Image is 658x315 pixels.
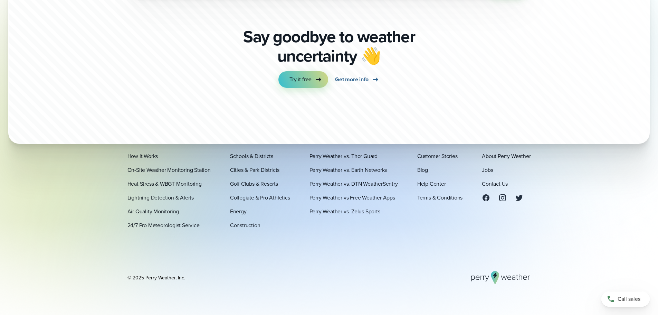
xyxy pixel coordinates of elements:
a: Schools & Districts [230,152,273,160]
a: Perry Weather vs. Earth Networks [309,166,387,174]
a: Try it free [278,71,328,88]
a: On-Site Weather Monitoring Station [127,166,211,174]
a: Get more info [335,71,379,88]
span: Get more info [335,75,368,84]
a: Customer Stories [417,152,458,160]
a: Construction [230,221,260,229]
a: Perry Weather vs. DTN WeatherSentry [309,179,398,188]
a: Perry Weather vs Free Weather Apps [309,193,395,202]
a: Energy [230,207,247,215]
a: Heat Stress & WBGT Monitoring [127,179,202,188]
a: Perry Weather vs. Thor Guard [309,152,378,160]
a: 24/7 Pro Meteorologist Service [127,221,200,229]
a: Contact Us [482,179,508,188]
a: Blog [417,166,428,174]
a: Air Quality Monitoring [127,207,179,215]
a: How It Works [127,152,158,160]
span: Call sales [618,295,640,303]
a: Perry Weather vs. Zelus Sports [309,207,380,215]
a: Collegiate & Pro Athletics [230,193,290,202]
a: Jobs [482,166,493,174]
a: Terms & Conditions [417,193,462,202]
a: Call sales [601,291,650,307]
p: Say goodbye to weather uncertainty 👋 [241,27,418,66]
a: Golf Clubs & Resorts [230,179,278,188]
div: © 2025 Perry Weather, Inc. [127,274,185,281]
a: Cities & Park Districts [230,166,279,174]
a: About Perry Weather [482,152,531,160]
a: Help Center [417,179,446,188]
span: Try it free [289,75,312,84]
a: Lightning Detection & Alerts [127,193,194,202]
